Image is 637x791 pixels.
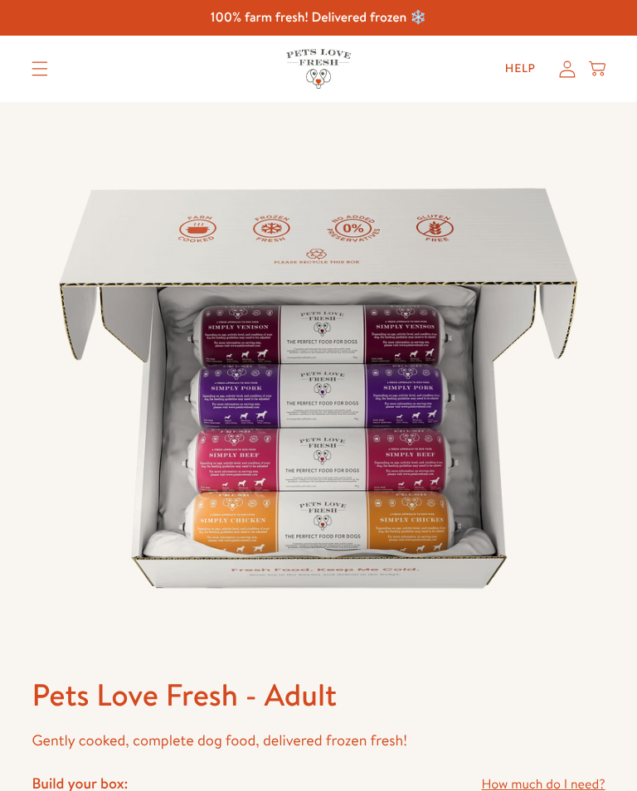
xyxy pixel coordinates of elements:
img: Pets Love Fresh [286,49,351,88]
p: Gently cooked, complete dog food, delivered frozen fresh! [32,728,605,754]
summary: Translation missing: en.sections.header.menu [18,48,61,90]
a: Help [492,52,549,85]
h1: Pets Love Fresh - Adult [32,675,605,715]
img: Pets Love Fresh - Adult [32,102,605,675]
